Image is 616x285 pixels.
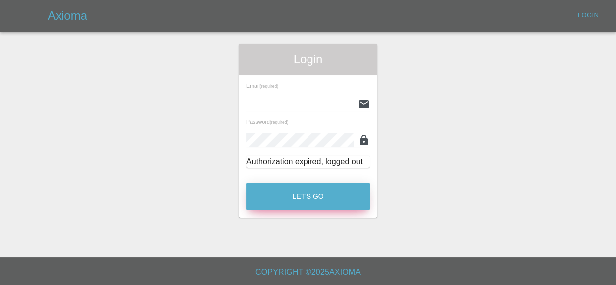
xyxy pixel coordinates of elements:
button: Let's Go [246,183,370,210]
a: Login [572,8,604,23]
h5: Axioma [48,8,87,24]
span: Email [246,83,278,89]
span: Password [246,119,288,125]
small: (required) [260,84,278,89]
small: (required) [270,120,288,125]
h6: Copyright © 2025 Axioma [8,265,608,279]
span: Login [246,52,370,67]
div: Authorization expired, logged out [246,156,370,168]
